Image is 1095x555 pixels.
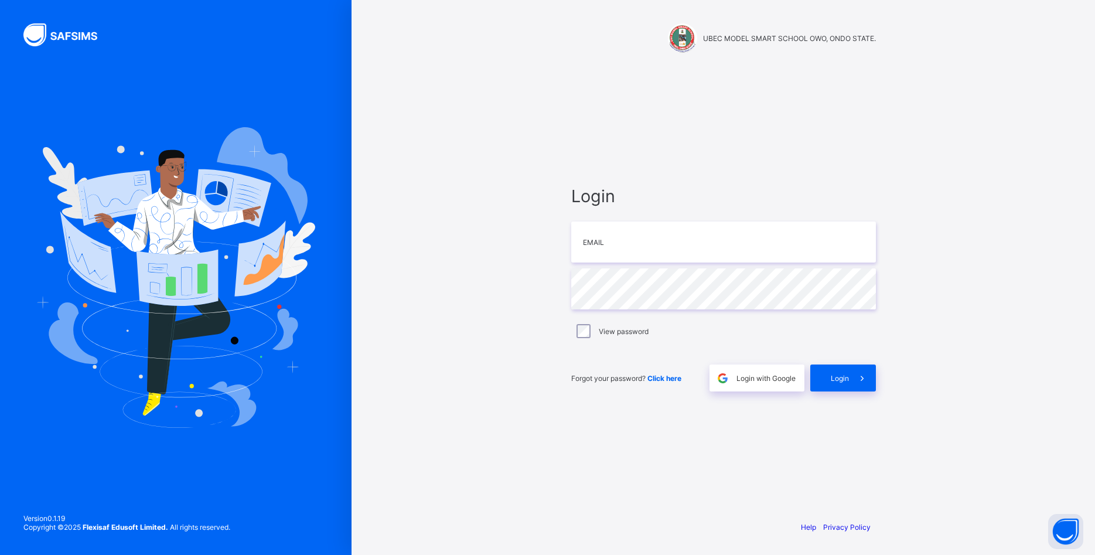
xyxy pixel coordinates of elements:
span: Forgot your password? [571,374,681,383]
span: Copyright © 2025 All rights reserved. [23,523,230,532]
img: Hero Image [36,127,315,427]
button: Open asap [1048,514,1083,549]
img: google.396cfc9801f0270233282035f929180a.svg [716,372,729,385]
a: Help [801,523,816,532]
a: Click here [647,374,681,383]
strong: Flexisaf Edusoft Limited. [83,523,168,532]
span: Login [571,186,876,206]
img: SAFSIMS Logo [23,23,111,46]
span: Login with Google [736,374,796,383]
span: Version 0.1.19 [23,514,230,523]
a: Privacy Policy [823,523,871,532]
span: UBEC MODEL SMART SCHOOL OWO, ONDO STATE. [703,34,876,43]
span: Login [831,374,849,383]
label: View password [599,327,649,336]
